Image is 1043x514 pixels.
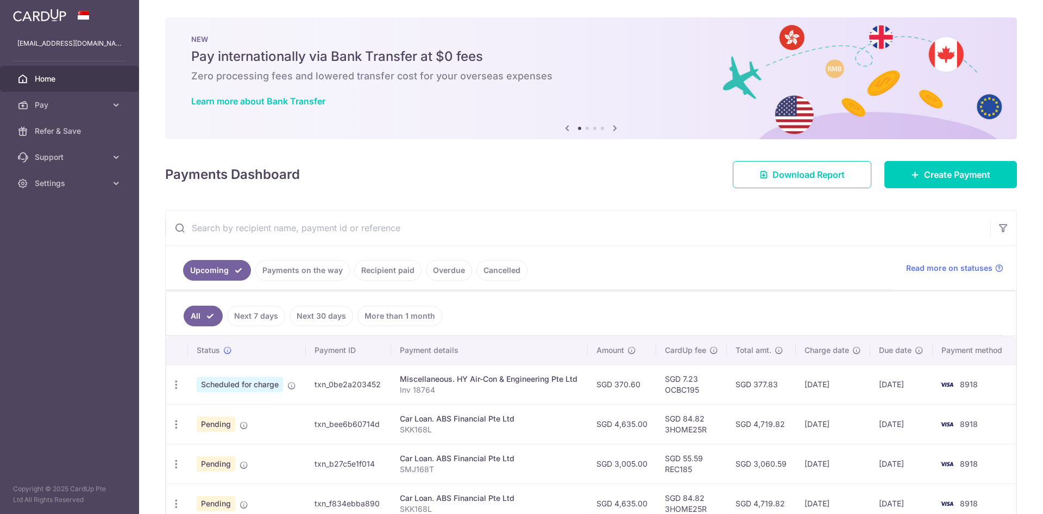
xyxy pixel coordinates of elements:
span: 8918 [960,499,978,508]
span: Pay [35,100,106,110]
a: Download Report [733,161,871,188]
a: Next 7 days [227,306,285,326]
td: SGD 55.59 REC185 [656,444,727,484]
a: Recipient paid [354,260,422,281]
a: Create Payment [884,161,1017,188]
img: Bank Card [936,418,958,431]
a: All [184,306,223,326]
a: Next 30 days [290,306,353,326]
td: SGD 3,060.59 [727,444,796,484]
img: Bank transfer banner [165,17,1017,139]
p: NEW [191,35,991,44]
td: SGD 84.82 3HOME25R [656,404,727,444]
a: Payments on the way [255,260,350,281]
span: Status [197,345,220,356]
span: Total amt. [736,345,771,356]
span: Download Report [772,168,845,181]
td: txn_0be2a203452 [306,364,391,404]
span: Pending [197,417,235,432]
span: 8918 [960,380,978,389]
span: Amount [596,345,624,356]
div: Car Loan. ABS Financial Pte Ltd [400,413,579,424]
span: Pending [197,456,235,472]
h5: Pay internationally via Bank Transfer at $0 fees [191,48,991,65]
span: Create Payment [924,168,990,181]
a: Upcoming [183,260,251,281]
img: Bank Card [936,457,958,470]
p: SKK168L [400,424,579,435]
img: Bank Card [936,378,958,391]
td: [DATE] [796,444,870,484]
a: Cancelled [476,260,527,281]
a: Overdue [426,260,472,281]
span: Home [35,73,106,84]
span: 8918 [960,419,978,429]
span: Refer & Save [35,126,106,137]
span: Read more on statuses [906,263,992,274]
span: Due date [879,345,912,356]
h6: Zero processing fees and lowered transfer cost for your overseas expenses [191,70,991,83]
td: [DATE] [870,364,933,404]
td: [DATE] [870,444,933,484]
td: SGD 4,635.00 [588,404,656,444]
div: Car Loan. ABS Financial Pte Ltd [400,453,579,464]
a: More than 1 month [357,306,442,326]
h4: Payments Dashboard [165,165,300,184]
input: Search by recipient name, payment id or reference [166,210,990,245]
td: SGD 3,005.00 [588,444,656,484]
div: Car Loan. ABS Financial Pte Ltd [400,493,579,504]
span: 8918 [960,459,978,468]
span: Scheduled for charge [197,377,283,392]
span: Settings [35,178,106,189]
a: Read more on statuses [906,263,1003,274]
p: SMJ168T [400,464,579,475]
td: [DATE] [796,364,870,404]
td: [DATE] [870,404,933,444]
td: [DATE] [796,404,870,444]
p: Inv 18764 [400,385,579,395]
td: txn_b27c5e1f014 [306,444,391,484]
span: Charge date [805,345,849,356]
p: [EMAIL_ADDRESS][DOMAIN_NAME] [17,38,122,49]
th: Payment method [933,336,1016,364]
td: SGD 370.60 [588,364,656,404]
td: SGD 377.83 [727,364,796,404]
td: SGD 7.23 OCBC195 [656,364,727,404]
span: Support [35,152,106,163]
th: Payment details [391,336,588,364]
a: Learn more about Bank Transfer [191,96,325,107]
th: Payment ID [306,336,391,364]
img: Bank Card [936,497,958,510]
img: CardUp [13,9,66,22]
span: Pending [197,496,235,511]
span: CardUp fee [665,345,706,356]
div: Miscellaneous. HY Air-Con & Engineering Pte Ltd [400,374,579,385]
td: SGD 4,719.82 [727,404,796,444]
td: txn_bee6b60714d [306,404,391,444]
